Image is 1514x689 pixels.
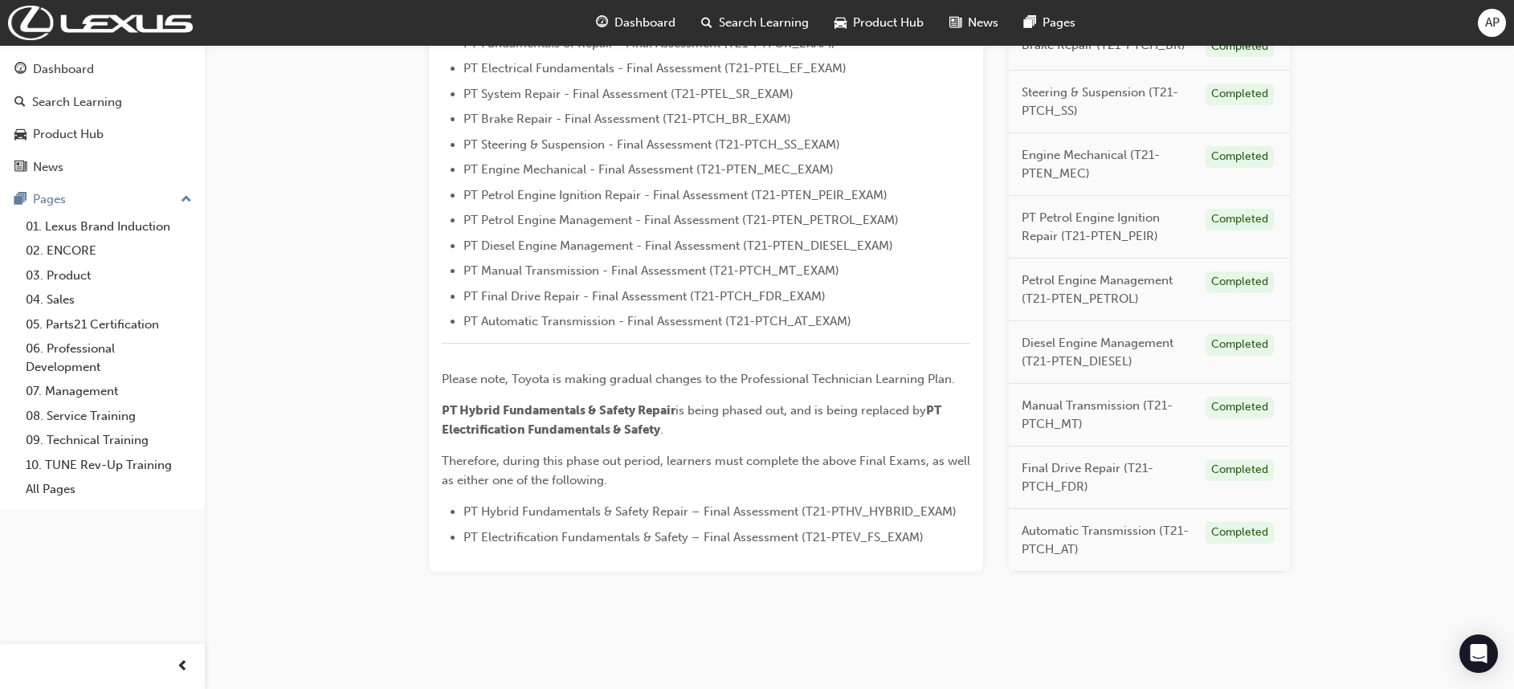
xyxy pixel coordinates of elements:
a: pages-iconPages [1011,6,1088,39]
span: PT Brake Repair - Final Assessment (T21-PTCH_BR_EXAM) [463,112,791,126]
button: DashboardSearch LearningProduct HubNews [6,51,198,185]
span: guage-icon [596,13,608,33]
span: pages-icon [1024,13,1036,33]
span: is being phased out, and is being replaced by [675,403,926,418]
span: Therefore, during this phase out period, learners must complete the above Final Exams, as well as... [442,454,973,487]
div: Completed [1206,35,1274,57]
span: Pages [1043,14,1075,32]
div: Pages [33,190,66,209]
div: Completed [1206,522,1274,544]
span: PT Hybrid Fundamentals & Safety Repair [442,403,675,418]
a: Product Hub [6,120,198,149]
span: PT Manual Transmission - Final Assessment (T21-PTCH_MT_EXAM) [463,263,839,278]
span: Search Learning [719,14,809,32]
span: Engine Mechanical (T21-PTEN_MEC) [1022,146,1193,182]
div: Completed [1206,334,1274,356]
div: Search Learning [32,93,122,112]
span: news-icon [949,13,961,33]
button: Pages [6,185,198,214]
span: Automatic Transmission (T21-PTCH_AT) [1022,522,1193,558]
span: PT Automatic Transmission - Final Assessment (T21-PTCH_AT_EXAM) [463,314,851,328]
div: Product Hub [33,125,104,144]
span: AP [1485,14,1500,32]
div: Completed [1206,397,1274,418]
div: Completed [1206,146,1274,168]
a: guage-iconDashboard [583,6,688,39]
span: news-icon [14,161,27,175]
a: Dashboard [6,55,198,84]
a: 01. Lexus Brand Induction [19,214,198,239]
a: news-iconNews [937,6,1011,39]
a: 07. Management [19,379,198,404]
div: Completed [1206,209,1274,230]
span: . [660,422,663,437]
a: 08. Service Training [19,404,198,429]
span: Dashboard [614,14,675,32]
span: Petrol Engine Management (T21-PTEN_PETROL) [1022,271,1193,308]
span: PT Diesel Engine Management - Final Assessment (T21-PTEN_DIESEL_EXAM) [463,238,893,253]
span: PT Hybrid Fundamentals & Safety Repair – Final Assessment (T21-PTHV_HYBRID_EXAM) [463,504,957,519]
span: pages-icon [14,193,27,207]
img: Trak [8,6,193,40]
div: Completed [1206,84,1274,105]
div: Completed [1206,271,1274,293]
div: Dashboard [33,60,94,79]
span: PT Engine Mechanical - Final Assessment (T21-PTEN_MEC_EXAM) [463,162,834,177]
a: News [6,153,198,182]
a: search-iconSearch Learning [688,6,822,39]
span: search-icon [14,96,26,110]
a: 09. Technical Training [19,428,198,453]
span: Please note, Toyota is making gradual changes to the Professional Technician Learning Plan. [442,372,955,386]
span: PT Electrification Fundamentals & Safety – Final Assessment (T21-PTEV_FS_EXAM) [463,530,924,544]
div: Open Intercom Messenger [1459,634,1498,673]
span: PT Final Drive Repair - Final Assessment (T21-PTCH_FDR_EXAM) [463,289,826,304]
span: prev-icon [177,657,189,677]
span: PT Steering & Suspension - Final Assessment (T21-PTCH_SS_EXAM) [463,137,840,152]
span: PT Petrol Engine Ignition Repair (T21-PTEN_PEIR) [1022,209,1193,245]
span: PT Electrical Fundamentals - Final Assessment (T21-PTEL_EF_EXAM) [463,61,847,75]
span: search-icon [701,13,712,33]
span: PT Fundamentals of Repair - Final Assessment (T21-PTFOR_EXAM) [463,36,835,51]
span: car-icon [14,128,27,142]
span: PT Petrol Engine Ignition Repair - Final Assessment (T21-PTEN_PEIR_EXAM) [463,188,888,202]
a: 03. Product [19,263,198,288]
a: 06. Professional Development [19,336,198,379]
span: Final Drive Repair (T21-PTCH_FDR) [1022,459,1193,495]
span: car-icon [835,13,847,33]
a: Search Learning [6,88,198,117]
a: 02. ENCORE [19,238,198,263]
span: Diesel Engine Management (T21-PTEN_DIESEL) [1022,334,1193,370]
span: guage-icon [14,63,27,77]
div: News [33,158,63,177]
a: 04. Sales [19,287,198,312]
span: Steering & Suspension (T21-PTCH_SS) [1022,84,1193,120]
a: All Pages [19,477,198,502]
div: Completed [1206,459,1274,481]
span: Manual Transmission (T21-PTCH_MT) [1022,397,1193,433]
a: 10. TUNE Rev-Up Training [19,453,198,478]
span: PT Petrol Engine Management - Final Assessment (T21-PTEN_PETROL_EXAM) [463,213,899,227]
a: 05. Parts21 Certification [19,312,198,337]
span: News [968,14,998,32]
span: Product Hub [853,14,924,32]
span: PT System Repair - Final Assessment (T21-PTEL_SR_EXAM) [463,87,794,101]
span: up-icon [181,190,192,210]
a: car-iconProduct Hub [822,6,937,39]
button: AP [1478,9,1506,37]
